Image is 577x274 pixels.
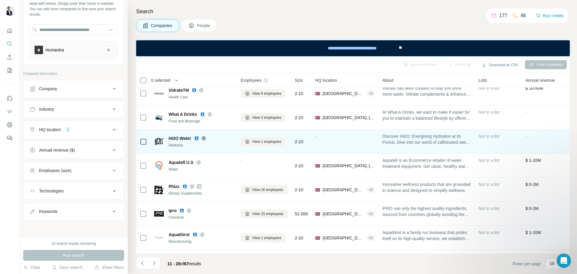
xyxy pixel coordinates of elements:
[382,85,471,97] span: Vidrate has been created to help you drink more water. Vidrate complements & enhances the taste o...
[136,257,148,269] button: Navigate to previous page
[65,127,72,132] div: 1
[525,77,555,83] span: Annual revenue
[241,137,285,146] button: View 1 employees
[366,235,375,241] div: + 1
[169,232,190,238] span: Aquathirst
[5,119,14,130] button: Dashboard
[478,77,487,83] span: Lists
[536,11,564,20] button: Buy credits
[5,6,14,16] img: Avatar
[169,183,179,189] span: Phizz
[295,91,303,97] span: 2-10
[104,46,113,54] button: Humantra-remove-button
[5,133,14,143] button: Feedback
[478,134,499,139] span: Not in a list
[5,106,14,117] button: Use Surfe API
[39,168,71,174] div: Employees (size)
[136,40,570,56] iframe: Banner
[525,206,539,211] span: $ 0-1M
[478,110,499,115] span: Not in a list
[181,261,184,266] span: of
[525,110,527,115] span: -
[23,122,124,137] button: HQ location1
[39,127,61,133] div: HQ location
[513,261,541,267] span: Rows per page
[5,25,14,36] button: Quick start
[525,86,543,91] span: $ 10-50M
[550,260,554,266] p: 10
[315,91,320,97] span: 🇬🇧
[252,91,281,96] span: View 6 employees
[241,158,242,163] span: -
[525,134,527,139] span: -
[295,235,303,241] span: 2-10
[23,102,124,116] button: Industry
[382,229,471,242] span: Aquathirst is a family run business that prides itself on its high-quality service, we establishe...
[194,136,199,141] img: LinkedIn logo
[167,261,181,266] span: 11 - 20
[315,115,320,121] span: 🇬🇧
[169,191,234,196] div: Dietary Supplements
[151,77,170,83] span: 0 selected
[169,94,234,100] div: Health Care
[39,188,64,194] div: Technologies
[366,211,375,217] div: + 1
[252,235,281,241] span: View 1 employees
[382,181,471,193] span: Innovative wellness products that are grounded in science and designed to simplify wellness.
[169,135,191,141] span: Hi2O Water
[295,211,308,217] span: 51-200
[241,209,288,218] button: View 23 employees
[322,235,364,241] span: [GEOGRAPHIC_DATA], [GEOGRAPHIC_DATA]|[GEOGRAPHIC_DATA]|[GEOGRAPHIC_DATA] (WD)|[GEOGRAPHIC_DATA]
[478,206,499,211] span: Not in a list
[499,12,507,19] p: 177
[382,205,471,217] span: iPRO use only the highest quality ingredients, sourced from countries globally avoiding the use o...
[23,82,124,96] button: Company
[241,113,285,122] button: View 3 employees
[169,239,234,244] div: Manufacturing
[315,235,320,241] span: 🇬🇧
[154,211,164,217] img: Logo of Ipro
[241,233,285,242] button: View 1 employees
[169,208,176,214] span: Ipro
[148,257,160,269] button: Navigate to next page
[315,187,320,193] span: 🇬🇧
[51,241,96,246] div: 10 search results remaining
[295,187,303,193] span: 2-10
[382,133,471,145] span: Discover Hi2O: Energising Hydration at its Purest. Dive into our world of caffeinated water, offe...
[151,23,173,29] span: Companies
[5,52,14,63] button: Enrich CSV
[241,77,261,83] span: Employees
[52,264,83,270] button: Save search
[39,86,57,92] div: Company
[182,184,187,189] img: LinkedIn logo
[322,115,375,121] span: [GEOGRAPHIC_DATA], [GEOGRAPHIC_DATA]
[169,119,234,124] div: Food and Beverage
[35,46,43,54] img: Humantra-logo
[184,261,189,266] span: 67
[154,185,164,195] img: Logo of Phizz
[525,182,539,187] span: $ 0-1M
[525,158,541,163] span: $ 1-10M
[169,167,234,172] div: Water
[23,184,124,198] button: Technologies
[136,7,570,16] h4: Search
[322,187,364,193] span: [GEOGRAPHIC_DATA], [GEOGRAPHIC_DATA], [GEOGRAPHIC_DATA]
[169,111,197,117] span: What A Drinks
[295,77,303,83] span: Size
[241,185,288,194] button: View 16 employees
[169,143,234,148] div: Wellness
[295,163,303,169] span: 2-10
[169,87,189,93] span: VidrateTM
[200,112,205,117] img: LinkedIn logo
[478,86,499,91] span: Not in a list
[315,77,337,83] span: HQ location
[23,264,40,270] button: Clear
[192,88,197,93] img: LinkedIn logo
[252,211,283,217] span: View 23 employees
[557,254,571,268] iframe: Intercom live chat
[241,89,285,98] button: View 6 employees
[366,187,375,192] div: + 2
[295,115,303,121] span: 2-10
[478,158,499,163] span: Not in a list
